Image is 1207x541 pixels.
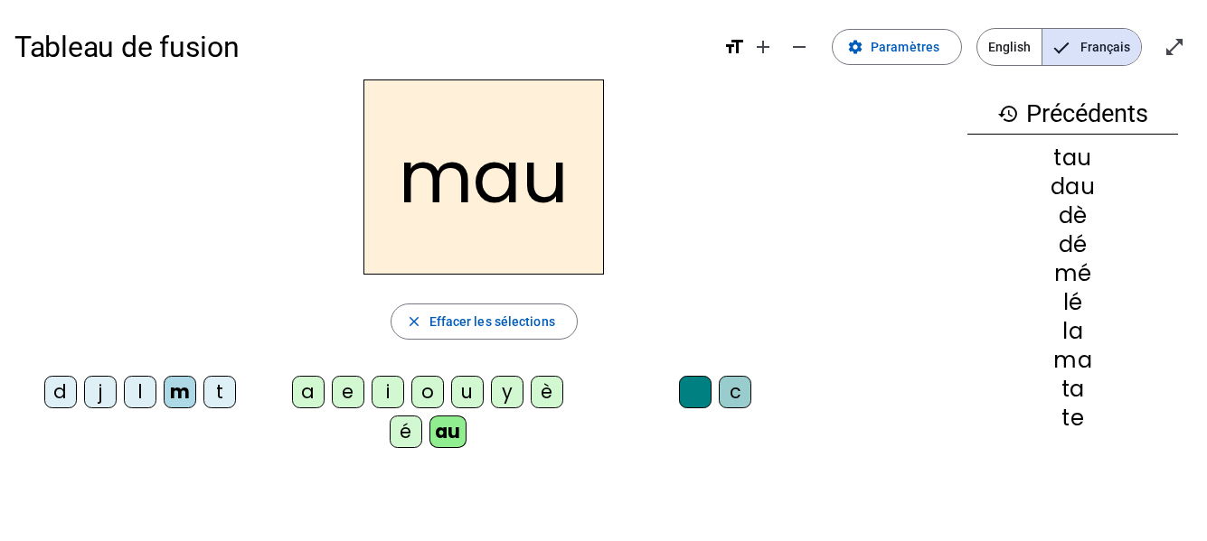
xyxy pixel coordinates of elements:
[451,376,484,408] div: u
[832,29,962,65] button: Paramètres
[967,263,1178,284] div: mé
[967,234,1178,256] div: dé
[997,103,1019,125] mat-icon: history
[719,376,751,408] div: c
[411,376,444,408] div: o
[723,36,745,58] mat-icon: format_size
[14,18,709,76] h1: Tableau de fusion
[491,376,523,408] div: y
[967,205,1178,227] div: dè
[967,147,1178,169] div: tau
[781,29,817,65] button: Diminuer la taille de la police
[84,376,117,408] div: j
[372,376,404,408] div: i
[363,79,604,275] h2: mau
[1042,29,1141,65] span: Français
[44,376,77,408] div: d
[967,350,1178,371] div: ma
[967,292,1178,313] div: lé
[429,415,467,448] div: au
[977,29,1042,65] span: English
[164,376,196,408] div: m
[752,36,774,58] mat-icon: add
[1156,29,1193,65] button: Entrer en plein écran
[429,311,555,332] span: Effacer les sélections
[967,176,1178,198] div: dau
[390,415,422,448] div: é
[967,94,1178,135] h3: Précédents
[871,36,939,58] span: Paramètres
[1164,36,1185,58] mat-icon: open_in_full
[745,29,781,65] button: Augmenter la taille de la police
[967,378,1178,400] div: ta
[976,28,1142,66] mat-button-toggle-group: Language selection
[967,407,1178,429] div: te
[531,376,563,408] div: è
[292,376,325,408] div: a
[332,376,364,408] div: e
[788,36,810,58] mat-icon: remove
[203,376,236,408] div: t
[406,313,422,330] mat-icon: close
[391,303,578,340] button: Effacer les sélections
[124,376,156,408] div: l
[967,321,1178,342] div: la
[847,39,863,55] mat-icon: settings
